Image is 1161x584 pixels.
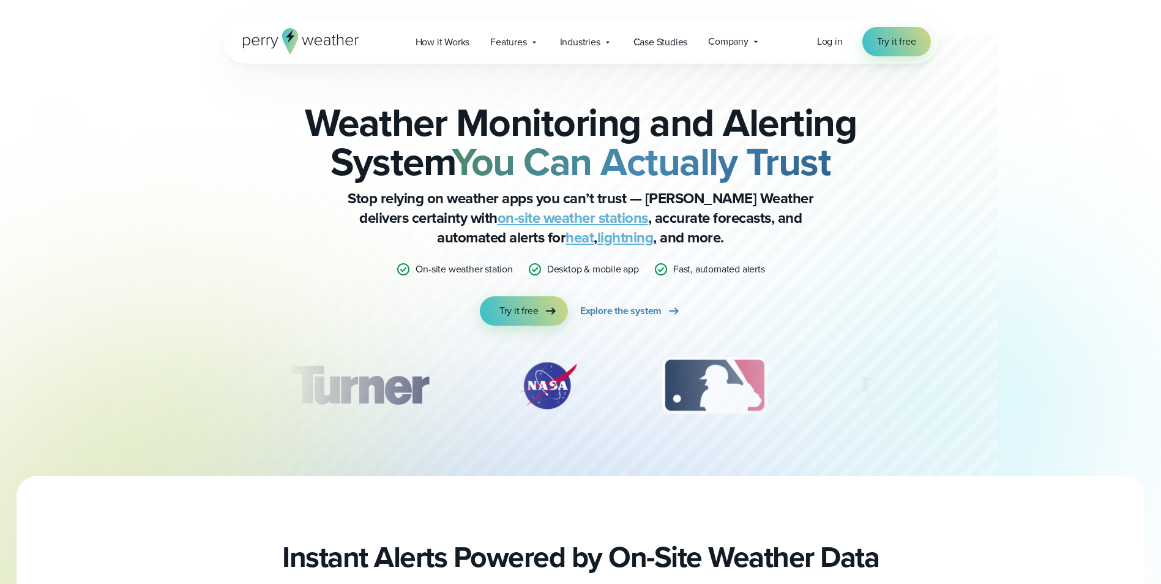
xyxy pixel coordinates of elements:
[490,35,526,50] span: Features
[547,262,639,277] p: Desktop & mobile app
[862,27,931,56] a: Try it free
[506,355,591,416] img: NASA.svg
[633,35,688,50] span: Case Studies
[416,35,470,50] span: How it Works
[499,304,539,318] span: Try it free
[817,34,843,48] span: Log in
[405,29,480,54] a: How it Works
[708,34,748,49] span: Company
[597,226,654,249] a: lightning
[650,355,779,416] div: 3 of 12
[838,355,936,416] div: 4 of 12
[506,355,591,416] div: 2 of 12
[498,207,648,229] a: on-site weather stations
[580,296,681,326] a: Explore the system
[560,35,600,50] span: Industries
[272,355,446,416] div: 1 of 12
[623,29,698,54] a: Case Studies
[838,355,936,416] img: PGA.svg
[480,296,568,326] a: Try it free
[566,226,594,249] a: heat
[673,262,765,277] p: Fast, automated alerts
[285,355,877,422] div: slideshow
[452,133,831,190] strong: You Can Actually Trust
[285,103,877,181] h2: Weather Monitoring and Alerting System
[272,355,446,416] img: Turner-Construction_1.svg
[877,34,916,49] span: Try it free
[282,540,879,574] h2: Instant Alerts Powered by On-Site Weather Data
[817,34,843,49] a: Log in
[336,189,826,247] p: Stop relying on weather apps you can’t trust — [PERSON_NAME] Weather delivers certainty with , ac...
[650,355,779,416] img: MLB.svg
[416,262,512,277] p: On-site weather station
[580,304,662,318] span: Explore the system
